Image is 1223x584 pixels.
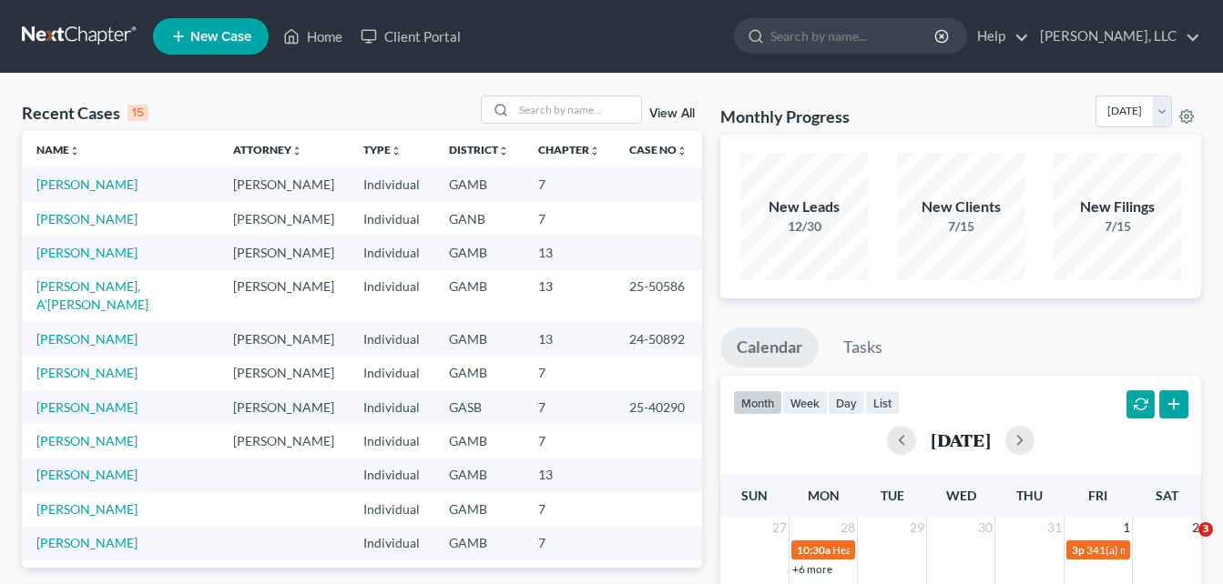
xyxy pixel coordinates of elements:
i: unfold_more [677,146,688,156]
td: 13 [524,458,615,492]
td: [PERSON_NAME] [219,202,349,236]
span: Mon [808,488,840,503]
a: [PERSON_NAME] [36,467,138,482]
td: 13 [524,322,615,356]
td: Individual [349,322,434,356]
td: 24-50892 [615,322,702,356]
div: 7/15 [897,217,1024,236]
td: Individual [349,236,434,269]
td: Individual [349,270,434,322]
span: 1 [1121,517,1132,539]
td: GAMB [434,270,524,322]
a: [PERSON_NAME] [36,245,138,260]
div: Recent Cases [22,102,148,124]
a: [PERSON_NAME], LLC [1031,20,1200,53]
div: 7/15 [1054,217,1181,236]
td: [PERSON_NAME] [219,236,349,269]
button: list [865,390,900,415]
td: [PERSON_NAME] [219,270,349,322]
span: New Case [190,30,251,44]
td: 25-40290 [615,390,702,424]
a: Help [968,20,1029,53]
span: Hearing for [PERSON_NAME] [832,543,974,557]
td: Individual [349,527,434,560]
a: [PERSON_NAME] [36,433,138,448]
span: Wed [946,488,976,503]
span: 10:30a [797,543,831,557]
div: 15 [127,105,148,121]
a: [PERSON_NAME] [36,501,138,517]
a: [PERSON_NAME] [36,399,138,415]
a: Case Nounfold_more [629,143,688,156]
td: Individual [349,390,434,424]
a: View All [649,107,695,120]
td: 7 [524,424,615,458]
td: GAMB [434,236,524,269]
input: Search by name... [514,96,641,123]
button: week [782,390,828,415]
td: [PERSON_NAME] [219,390,349,424]
a: Calendar [720,327,819,368]
h3: Monthly Progress [720,106,850,127]
span: 31 [1045,517,1064,539]
td: GASB [434,390,524,424]
i: unfold_more [69,146,80,156]
span: Sun [741,488,768,503]
td: 7 [524,202,615,236]
i: unfold_more [391,146,402,156]
div: New Clients [897,196,1024,217]
a: Chapterunfold_more [538,143,600,156]
span: Fri [1088,488,1107,503]
h2: [DATE] [931,430,991,449]
td: [PERSON_NAME] [219,322,349,356]
a: [PERSON_NAME] [36,535,138,550]
td: GAMB [434,458,524,492]
td: 13 [524,270,615,322]
a: Home [274,20,352,53]
iframe: Intercom live chat [1161,522,1205,566]
td: 25-50586 [615,270,702,322]
a: Typeunfold_more [363,143,402,156]
td: GAMB [434,356,524,389]
span: Tue [881,488,904,503]
a: [PERSON_NAME], A'[PERSON_NAME] [36,278,148,312]
td: Individual [349,424,434,458]
td: 7 [524,167,615,201]
span: 27 [770,517,789,539]
a: Client Portal [352,20,470,53]
td: Individual [349,167,434,201]
span: Sat [1156,488,1178,503]
span: 3p [1072,543,1085,557]
td: [PERSON_NAME] [219,167,349,201]
a: +6 more [792,562,832,576]
span: 28 [839,517,857,539]
span: 2 [1190,517,1201,539]
a: [PERSON_NAME] [36,331,138,347]
td: GAMB [434,424,524,458]
a: Districtunfold_more [449,143,509,156]
td: GAMB [434,322,524,356]
td: GAMB [434,492,524,526]
td: Individual [349,356,434,389]
button: day [828,390,865,415]
td: Individual [349,458,434,492]
a: [PERSON_NAME] [36,176,138,192]
div: 12/30 [740,217,868,236]
td: 13 [524,236,615,269]
i: unfold_more [498,146,509,156]
td: Individual [349,492,434,526]
span: 3 [1198,522,1213,537]
a: Tasks [827,327,899,368]
input: Search by name... [770,19,937,53]
td: 7 [524,356,615,389]
td: GAMB [434,527,524,560]
td: 7 [524,390,615,424]
div: New Leads [740,196,868,217]
button: month [733,390,782,415]
a: [PERSON_NAME] [36,211,138,227]
td: [PERSON_NAME] [219,424,349,458]
td: Individual [349,202,434,236]
td: [PERSON_NAME] [219,356,349,389]
i: unfold_more [291,146,302,156]
span: Thu [1016,488,1043,503]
